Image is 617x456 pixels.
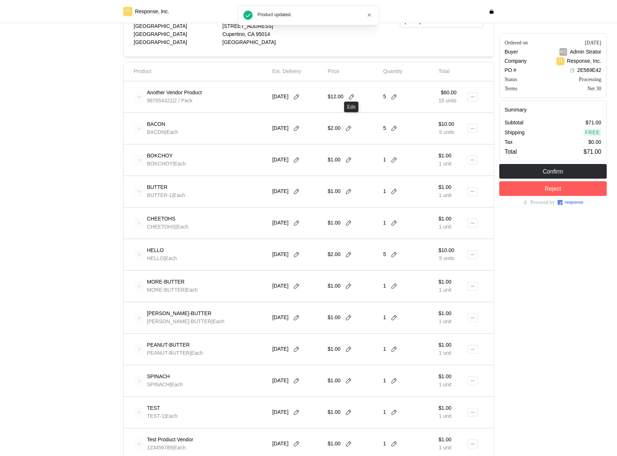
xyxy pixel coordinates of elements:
[147,436,193,444] p: Test Product Vendor
[439,373,452,381] p: $1.00
[272,68,301,76] p: Est. Delivery
[147,224,176,230] span: CHEETOHS
[134,249,145,260] img: svg%3e
[439,286,452,294] p: 1 unit
[587,85,601,92] div: Net 30
[170,382,183,387] span: | Each
[588,138,601,146] p: $0.00
[584,147,601,156] p: $71.00
[147,382,170,387] span: SPINACH
[134,186,145,197] img: svg%3e
[272,440,288,448] p: [DATE]
[585,39,601,47] div: [DATE]
[383,187,386,196] p: 1
[505,76,517,83] div: Status
[328,282,340,290] p: $1.00
[585,129,600,137] p: Free
[190,350,203,356] span: | Each
[505,66,516,74] p: PO #
[439,310,452,318] p: $1.00
[172,192,185,198] span: | Each
[558,200,583,205] img: Response Logo
[134,376,145,386] img: svg%3e
[328,251,340,259] p: $2.00
[147,404,160,412] p: TEST
[134,313,145,323] img: svg%3e
[147,278,185,286] p: MORE-BUTTER
[439,341,452,349] p: $1.00
[505,119,523,127] p: Subtotal
[439,436,452,444] p: $1.00
[147,129,165,135] span: BACON
[499,181,607,196] button: Reject
[272,219,288,227] p: [DATE]
[439,128,454,136] p: 5 units
[328,440,340,448] p: $1.00
[272,408,288,416] p: [DATE]
[165,129,178,135] span: | Each
[585,119,601,127] p: $71.00
[567,57,601,65] p: Response, Inc.
[328,93,343,101] p: $12.00
[383,408,386,416] p: 1
[439,247,454,255] p: $10.00
[147,310,212,318] p: [PERSON_NAME]-BUTTER
[530,198,555,207] p: Powered by
[164,255,177,261] span: | Each
[328,124,340,132] p: $2.00
[134,39,218,47] p: [GEOGRAPHIC_DATA]
[383,124,386,132] p: 5
[545,184,561,193] p: Reject
[439,152,452,160] p: $1.00
[222,39,306,47] p: [GEOGRAPHIC_DATA]
[222,30,306,39] p: Cupertino, CA 95014
[439,160,452,168] p: 1 unit
[134,407,145,418] img: svg%3e
[175,224,189,230] span: | Each
[328,68,339,76] p: Price
[147,120,165,128] p: BACON
[147,89,202,97] p: Another Vendor Product
[328,345,340,353] p: $1.00
[439,404,452,412] p: $1.00
[439,381,452,389] p: 1 unit
[258,12,364,18] div: Product updated.
[272,377,288,385] p: [DATE]
[147,161,173,167] span: BOKCHOY
[272,282,288,290] p: [DATE]
[383,156,386,164] p: 1
[272,345,288,353] p: [DATE]
[439,97,457,105] p: 10 units
[147,350,190,356] span: PEANUT-BUTTER
[383,440,386,448] p: 1
[147,152,173,160] p: BOKCHOY
[173,445,186,450] span: | Each
[439,349,452,357] p: 1 unit
[543,167,563,176] p: Confirm
[383,377,386,385] p: 1
[439,255,454,263] p: 5 units
[505,85,518,92] div: Terms
[211,318,224,324] span: | Each
[147,247,164,255] p: HELLO
[383,282,386,290] p: 1
[134,68,151,76] p: Product
[147,287,185,293] span: MORE-BUTTER
[134,92,145,102] img: svg%3e
[505,138,513,146] p: Tax
[439,120,454,128] p: $10.00
[383,219,386,227] p: 1
[570,48,601,56] p: Admin Strator
[439,318,452,326] p: 1 unit
[383,68,402,76] p: Quantity
[439,412,452,420] p: 1 unit
[134,22,218,30] p: [GEOGRAPHIC_DATA]
[147,318,212,324] span: [PERSON_NAME]-BUTTER
[328,187,340,196] p: $1.00
[147,215,176,223] p: CHEETOHS
[577,66,601,74] p: 2E569E42
[439,89,457,97] p: $60.00
[164,413,178,419] span: | Each
[147,192,172,198] span: BUTTER-1
[134,344,145,355] img: svg%3e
